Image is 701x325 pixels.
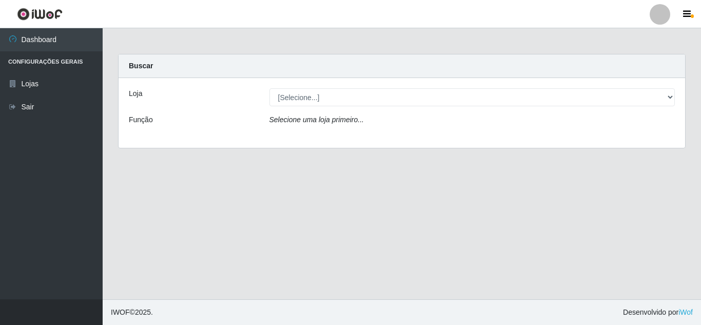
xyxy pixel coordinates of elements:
[678,308,693,316] a: iWof
[129,62,153,70] strong: Buscar
[111,307,153,318] span: © 2025 .
[17,8,63,21] img: CoreUI Logo
[111,308,130,316] span: IWOF
[269,116,364,124] i: Selecione uma loja primeiro...
[129,88,142,99] label: Loja
[129,114,153,125] label: Função
[623,307,693,318] span: Desenvolvido por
